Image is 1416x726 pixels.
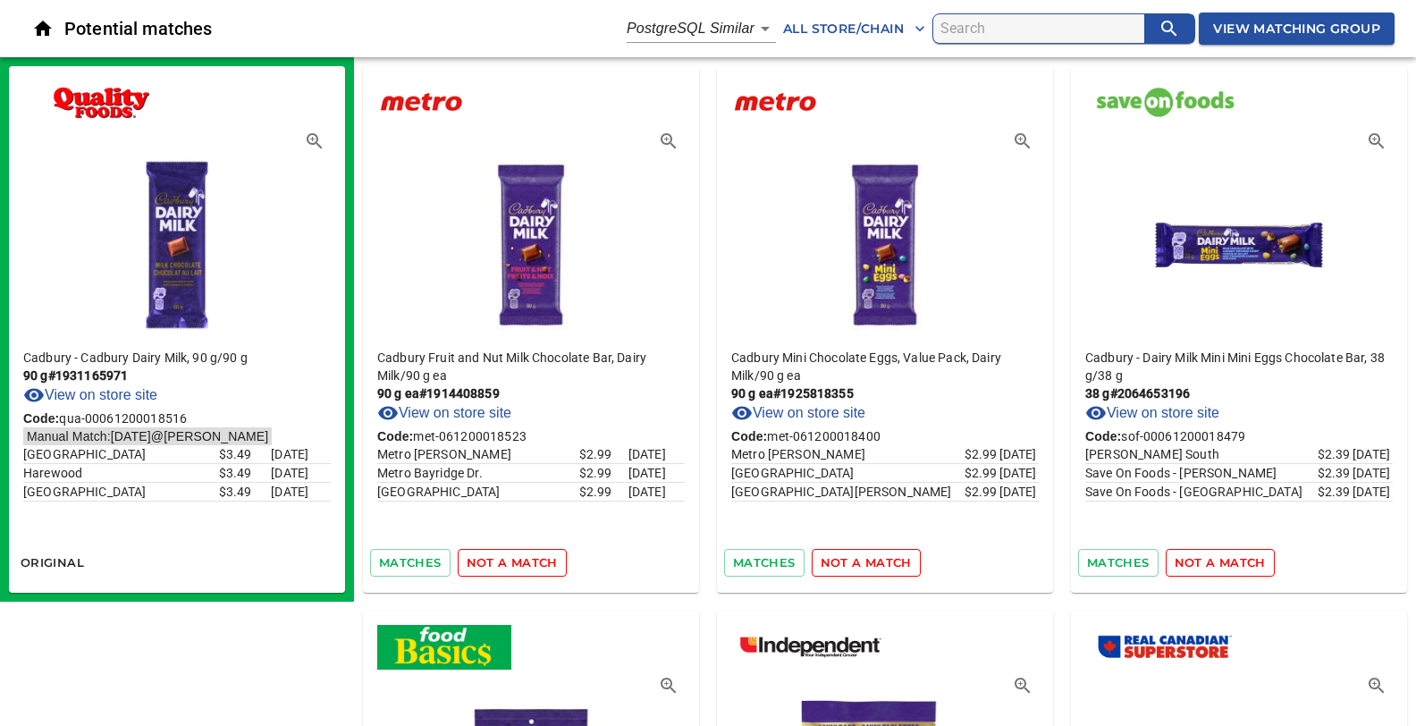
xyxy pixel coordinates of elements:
[1085,402,1219,424] a: View on store site
[64,14,627,43] h6: Potential matches
[23,426,272,447] span: Manual Match: [DATE] @ [PERSON_NAME]
[377,445,579,464] td: 3003 Danforth Ave.
[1085,464,1318,483] td: 105-12088 3rd Ave.
[1213,18,1380,40] span: View Matching Group
[628,483,685,502] td: [DATE]
[1318,483,1353,502] td: $ 2.39
[16,549,88,577] button: Original
[442,147,620,334] img: fruit and nut milk chocolate bar, dairy milk
[1150,147,1328,334] img: cadbury - dairy milk mini mini eggs chocolate bar
[1353,445,1393,464] td: [DATE]
[731,483,965,502] td: 1111 Davis Dr.
[23,464,219,483] td: 867 Bruce Avenue
[23,411,59,426] b: Code:
[271,445,331,464] td: [DATE]
[579,464,628,483] td: $ 2.99
[23,409,331,427] p: qua-00061200018516
[21,7,64,50] button: Close
[731,625,889,670] img: independent-grocer.png
[1318,464,1353,483] td: $ 2.39
[377,429,413,443] b: Code:
[377,349,685,384] p: Cadbury Fruit and Nut Milk Chocolate Bar, Dairy Milk / 90 g ea
[23,483,219,502] td: #101 - 5800 Turner Road
[724,549,805,577] button: matches
[733,553,796,573] span: matches
[965,445,999,464] td: $ 2.99
[219,445,271,464] td: $ 3.49
[731,429,767,443] b: Code:
[776,13,932,46] button: All Store/Chain
[377,402,511,424] a: View on store site
[377,427,685,445] p: met-061200018523
[999,445,1039,464] td: [DATE]
[1087,553,1150,573] span: matches
[1085,427,1393,445] p: sof-00061200018479
[271,464,331,483] td: [DATE]
[1085,445,1318,464] td: 4520 Albert Street S
[1085,80,1243,125] img: save-on-foods.png
[271,483,331,502] td: [DATE]
[579,483,628,502] td: $ 2.99
[458,549,567,577] button: not a match
[731,445,965,464] td: 3003 Danforth Ave.
[731,402,865,424] a: View on store site
[1199,13,1395,46] button: View Matching Group
[379,553,442,573] span: matches
[1175,553,1266,573] span: not a match
[21,553,84,573] span: Original
[812,549,921,577] button: not a match
[731,427,1039,445] p: met-061200018400
[731,464,965,483] td: 345 Carleton Avenue
[377,483,579,502] td: 400 Bayfield St.
[1085,384,1393,402] p: 38 g # 2064653196
[965,483,999,502] td: $ 2.99
[796,147,974,334] img: mini chocolate eggs, value pack, dairy milk
[783,18,925,40] span: All Store/Chain
[1078,549,1159,577] button: matches
[999,464,1039,483] td: [DATE]
[1085,349,1393,384] p: Cadbury - Dairy Milk Mini Mini Eggs Chocolate Bar, 38 g / 38 g
[731,384,1039,402] p: 90 g ea # 1925818355
[467,553,558,573] span: not a match
[370,549,451,577] button: matches
[1085,483,1318,502] td: 8550 River District Crossing
[1085,429,1121,443] b: Code:
[821,553,912,573] span: not a match
[1144,14,1194,43] button: search
[23,349,331,367] p: Cadbury - Cadbury Dairy Milk, 90 g / 90 g
[23,445,219,464] td: 345 Latoria Boulevard E
[88,147,266,334] img: cadbury - cadbury dairy milk
[628,464,685,483] td: [DATE]
[999,483,1039,502] td: [DATE]
[377,80,466,125] img: metro.png
[1166,549,1275,577] button: not a match
[219,483,271,502] td: $ 3.49
[628,445,685,464] td: [DATE]
[731,349,1039,384] p: Cadbury Mini Chocolate Eggs, Value Pack, Dairy Milk / 90 g ea
[377,625,511,670] img: foodbasics.png
[377,464,579,483] td: 775 Bayridge Drive
[377,384,685,402] p: 90 g ea # 1914408859
[731,80,820,125] img: metro.png
[1353,483,1393,502] td: [DATE]
[1353,464,1393,483] td: [DATE]
[579,445,628,464] td: $ 2.99
[23,367,331,384] p: 90 g # 1931165971
[965,464,999,483] td: $ 2.99
[23,384,157,406] a: View on store site
[627,21,754,36] em: PostgreSQL Similar
[627,14,776,43] div: PostgreSQL Similar
[940,14,1144,43] input: search
[1318,445,1353,464] td: $ 2.39
[1085,625,1243,670] img: real-canadian-superstore.png
[219,464,271,483] td: $ 3.49
[23,80,181,125] img: qualityfoods.png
